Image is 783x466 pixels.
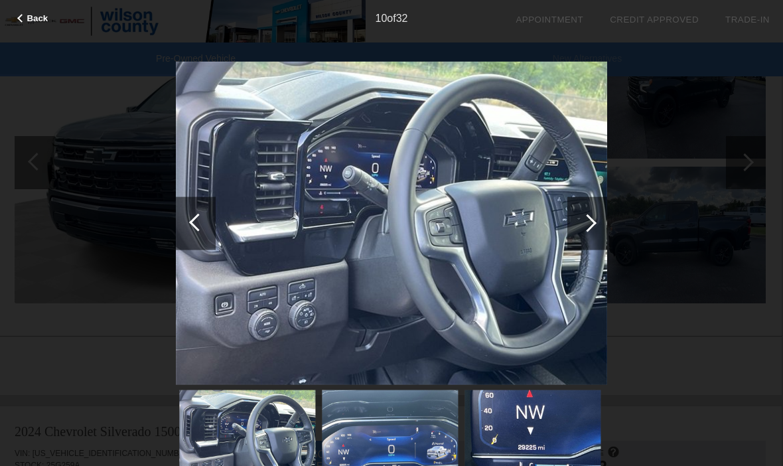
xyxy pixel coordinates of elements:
[27,13,48,23] span: Back
[396,13,408,24] span: 32
[176,61,607,385] img: 1bcfeb73dac2381fa6129d1bec63fe14x.jpg
[610,15,699,25] a: Credit Approved
[725,15,770,25] a: Trade-In
[376,13,388,24] span: 10
[516,15,583,25] a: Appointment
